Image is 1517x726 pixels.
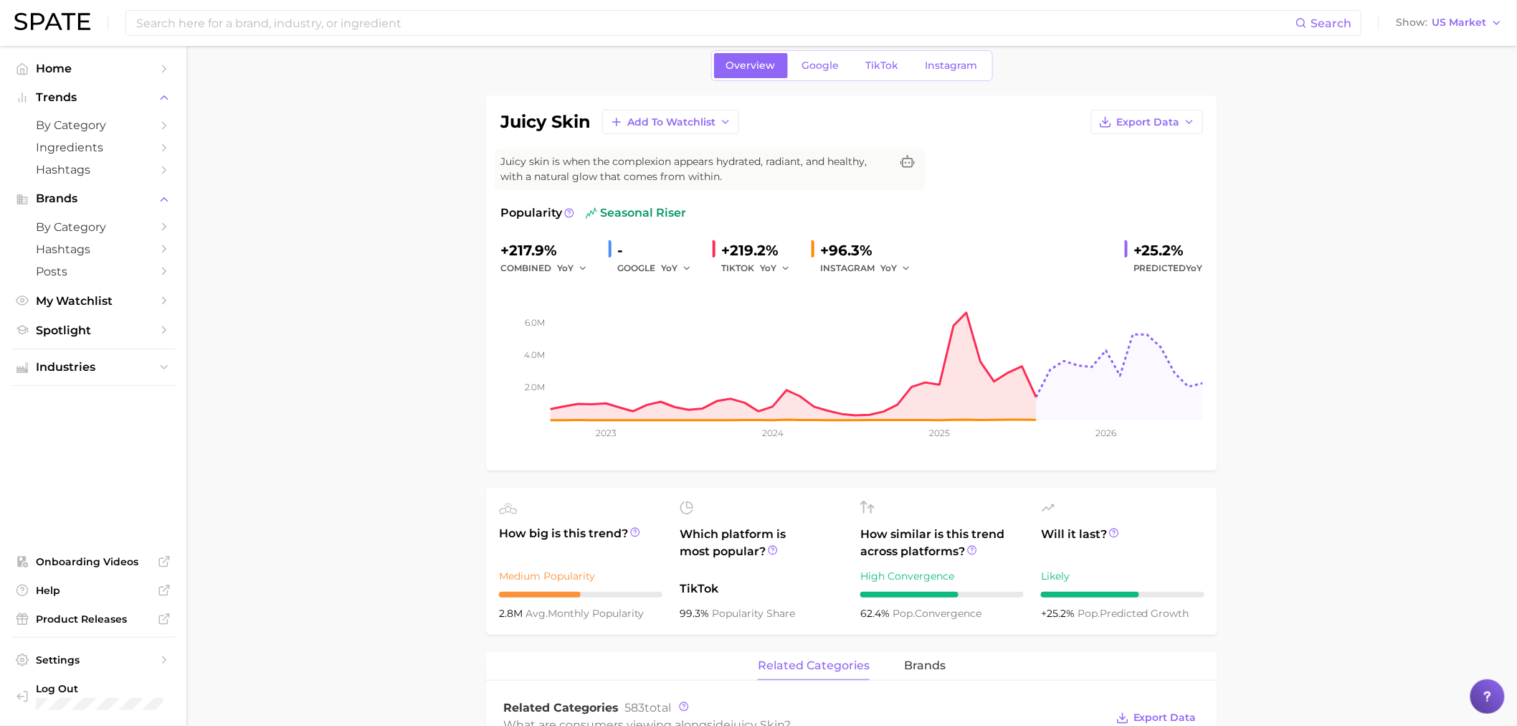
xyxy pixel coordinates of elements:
a: Help [11,580,175,601]
span: Export Data [1116,116,1179,128]
a: by Category [11,216,175,238]
span: My Watchlist [36,294,151,308]
span: Search [1311,16,1352,30]
input: Search here for a brand, industry, or ingredient [135,11,1295,35]
button: YoY [557,260,588,277]
div: 6 / 10 [860,592,1024,598]
abbr: popularity index [1078,607,1100,620]
img: SPATE [14,13,90,30]
a: by Category [11,114,175,136]
span: +25.2% [1041,607,1078,620]
span: 2.8m [499,607,526,620]
span: Posts [36,265,151,278]
button: YoY [661,260,692,277]
tspan: 2023 [596,428,617,438]
a: Home [11,57,175,80]
span: popularity share [712,607,795,620]
span: Product Releases [36,613,151,626]
div: - [617,239,701,262]
div: INSTAGRAM [820,260,921,277]
div: +217.9% [500,239,597,262]
span: Home [36,62,151,75]
tspan: 2024 [762,428,784,438]
tspan: 2026 [1096,428,1117,438]
span: Log Out [36,682,170,695]
span: Overview [726,60,776,72]
span: Juicy skin is when the complexion appears hydrated, radiant, and healthy, with a natural glow tha... [500,154,890,184]
span: 62.4% [860,607,893,620]
button: YoY [880,260,911,277]
span: Export Data [1133,712,1197,724]
div: +219.2% [721,239,800,262]
a: Overview [714,53,788,78]
span: YoY [661,262,677,274]
span: Popularity [500,204,562,222]
div: Medium Popularity [499,567,662,585]
span: Settings [36,654,151,666]
a: TikTok [854,53,911,78]
button: ShowUS Market [1393,14,1506,32]
button: Brands [11,188,175,209]
a: Posts [11,260,175,283]
div: High Convergence [860,567,1024,585]
button: Add to Watchlist [602,110,739,134]
span: Add to Watchlist [627,116,715,128]
a: Log out. Currently logged in with e-mail caitlin.delaney@loreal.com. [11,678,175,715]
span: TikTok [866,60,899,72]
div: 5 / 10 [499,592,662,598]
span: How big is this trend? [499,525,662,560]
abbr: average [526,607,548,620]
span: Spotlight [36,324,151,337]
span: Brands [36,192,151,205]
span: YoY [760,262,776,274]
span: by Category [36,118,151,132]
span: seasonal riser [586,204,686,222]
a: Onboarding Videos [11,551,175,572]
button: Trends [11,87,175,108]
a: Google [790,53,852,78]
span: How similar is this trend across platforms? [860,526,1024,560]
span: YoY [880,262,897,274]
span: Hashtags [36,163,151,176]
span: Instagram [926,60,978,72]
h1: juicy skin [500,113,591,131]
img: seasonal riser [586,207,597,219]
span: Which platform is most popular? [680,526,843,573]
span: Show [1397,19,1428,27]
span: monthly popularity [526,607,644,620]
span: Related Categories [503,701,619,715]
div: combined [500,260,597,277]
button: Industries [11,357,175,378]
span: brands [904,659,946,672]
abbr: popularity index [893,607,915,620]
a: Hashtags [11,159,175,181]
tspan: 2025 [929,428,950,438]
button: YoY [760,260,791,277]
span: Help [36,584,151,597]
span: Industries [36,361,151,374]
span: related categories [758,659,870,672]
div: GOOGLE [617,260,701,277]
div: 6 / 10 [1041,592,1204,598]
span: total [624,701,671,715]
span: YoY [1187,263,1203,273]
span: TikTok [680,580,843,598]
span: Google [802,60,840,72]
a: Instagram [913,53,990,78]
div: Likely [1041,567,1204,585]
span: Hashtags [36,242,151,256]
span: YoY [557,262,574,274]
span: by Category [36,220,151,234]
a: Product Releases [11,608,175,630]
span: Ingredients [36,141,151,154]
button: Export Data [1091,110,1203,134]
a: Ingredients [11,136,175,159]
span: predicted growth [1078,607,1189,620]
span: convergence [893,607,981,620]
span: 99.3% [680,607,712,620]
span: Predicted [1133,260,1203,277]
a: Spotlight [11,319,175,341]
span: US Market [1432,19,1487,27]
span: Will it last? [1041,526,1204,560]
div: TIKTOK [721,260,800,277]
